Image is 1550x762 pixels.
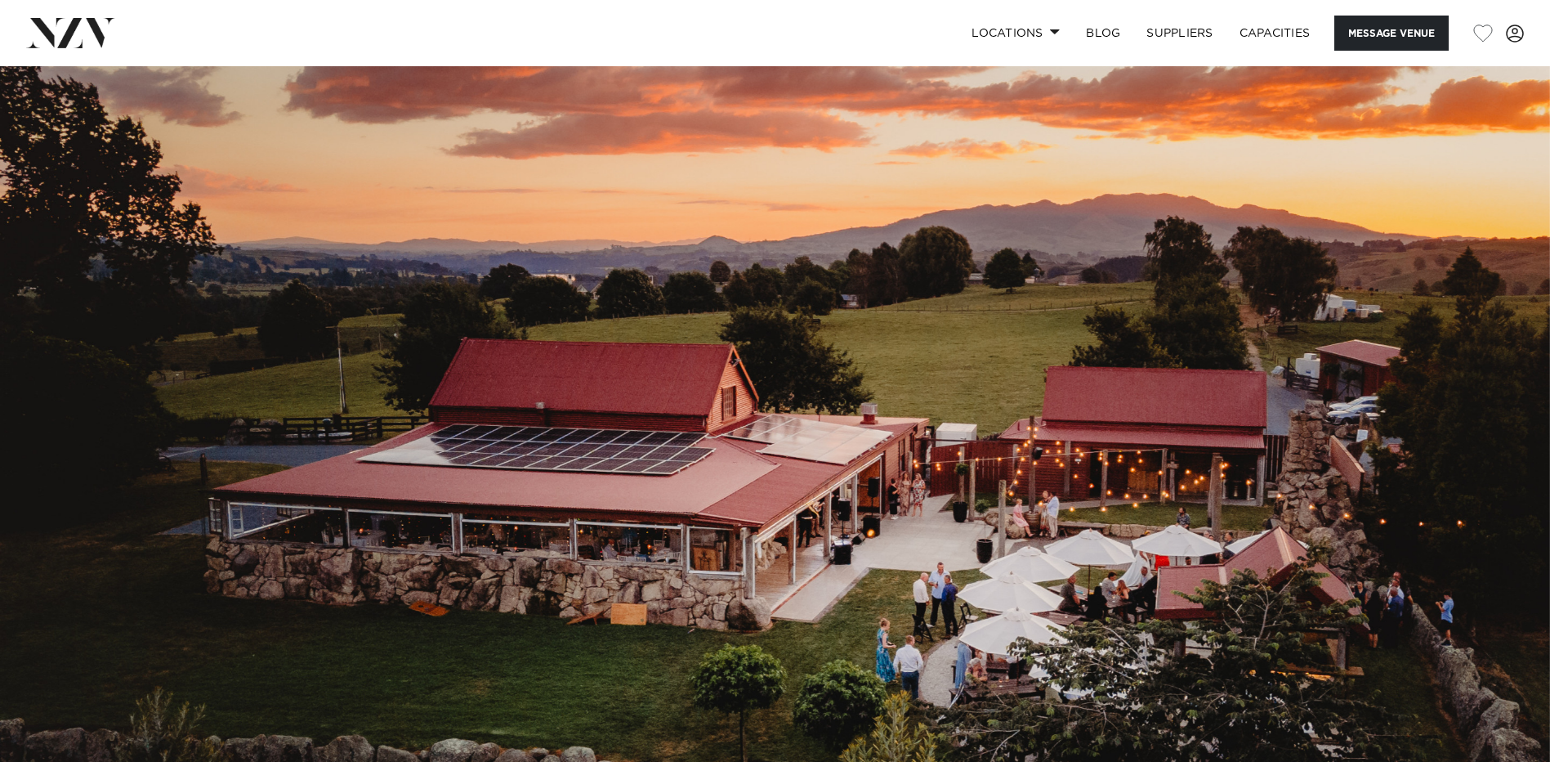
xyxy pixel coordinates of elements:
a: BLOG [1073,16,1133,51]
button: Message Venue [1334,16,1449,51]
a: Capacities [1226,16,1324,51]
img: nzv-logo.png [26,18,115,47]
a: Locations [958,16,1073,51]
a: SUPPLIERS [1133,16,1226,51]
